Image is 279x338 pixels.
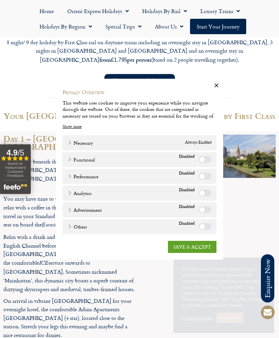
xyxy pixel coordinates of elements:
a: SAVE & ACCEPT [168,241,216,253]
a: Performance [68,173,98,180]
h4: Privacy Overview [63,89,216,96]
a: Show more [63,123,82,129]
a: Others [68,223,87,230]
a: Advertisement [68,206,102,213]
a: Necessary [68,139,93,146]
a: Analytics [68,189,92,196]
span: Always Enabled [185,139,211,146]
a: Functional [68,156,95,163]
div: This website uses cookies to improve your experience while you navigate through the website. Out ... [63,99,216,125]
